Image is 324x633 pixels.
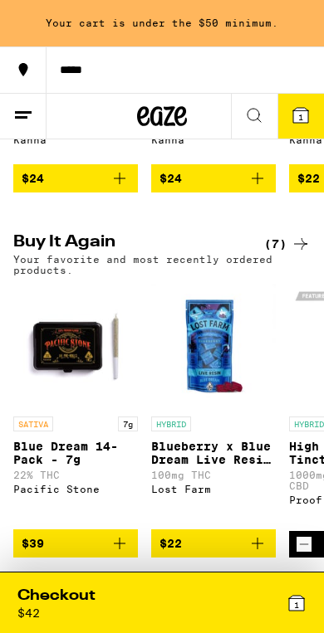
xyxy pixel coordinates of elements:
[160,537,182,550] span: $22
[118,416,138,431] p: 7g
[277,94,324,139] button: 1
[17,606,40,620] div: $ 42
[151,284,276,408] img: Lost Farm - Blueberry x Blue Dream Live Resin Chews
[151,440,276,466] p: Blueberry x Blue Dream Live Resin Chews
[7,5,44,40] img: smile_yellow.png
[298,112,303,122] span: 1
[151,164,276,192] button: Add to bag
[296,536,312,553] button: Decrement
[264,234,311,254] a: (7)
[22,172,44,185] span: $24
[160,172,182,185] span: $24
[151,416,191,431] p: HYBRID
[294,600,299,610] span: 1
[13,164,138,192] button: Add to bag
[13,134,138,145] div: Kanha
[151,134,276,145] div: Kanha
[44,39,270,69] div: Give $30, Get $40!
[13,284,138,408] img: Pacific Stone - Blue Dream 14-Pack - 7g
[13,416,53,431] p: SATIVA
[151,470,276,480] p: 100mg THC
[13,440,138,466] p: Blue Dream 14-Pack - 7g
[13,529,138,558] button: Add to bag
[49,69,281,87] div: Refer a friend with Eaze
[13,234,241,254] h2: Buy It Again
[22,537,44,550] span: $39
[49,98,230,139] button: Redirect to URL
[13,470,138,480] p: 22% THC
[297,172,320,185] span: $22
[13,284,138,528] a: Open page for Blue Dream 14-Pack - 7g from Pacific Stone
[151,284,276,528] a: Open page for Blueberry x Blue Dream Live Resin Chews from Lost Farm
[13,484,138,494] div: Pacific Stone
[151,484,276,494] div: Lost Farm
[13,254,311,275] p: Your favorite and most recently ordered products.
[151,529,276,558] button: Add to bag
[17,586,96,606] div: Checkout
